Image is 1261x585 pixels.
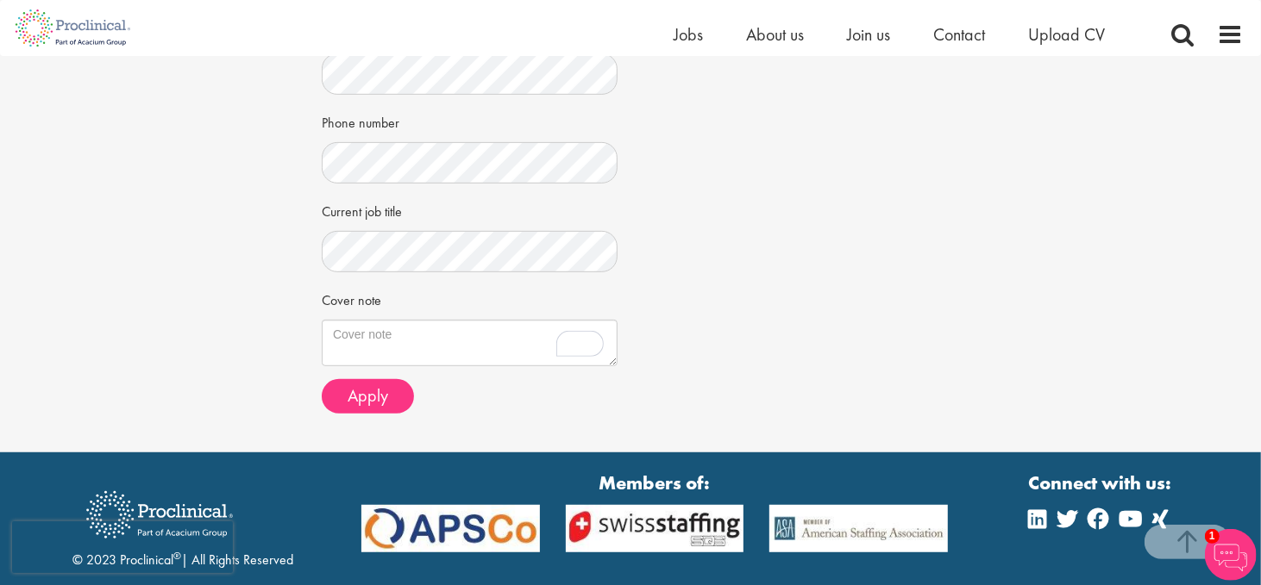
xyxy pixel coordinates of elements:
img: APSCo [348,505,553,552]
span: 1 [1205,529,1220,544]
label: Cover note [322,285,381,311]
a: Jobs [674,23,703,46]
a: About us [746,23,804,46]
div: © 2023 Proclinical | All Rights Reserved [73,478,294,570]
img: Chatbot [1205,529,1257,581]
img: APSCo [553,505,757,552]
span: Apply [348,384,388,407]
strong: Members of: [361,470,948,496]
textarea: To enrich screen reader interactions, please activate Accessibility in Grammarly extension settings [322,320,618,366]
a: Upload CV [1028,23,1105,46]
a: Join us [847,23,890,46]
label: Phone number [322,108,399,134]
button: Apply [322,379,414,414]
img: APSCo [756,505,961,552]
strong: Connect with us: [1029,470,1176,496]
iframe: reCAPTCHA [12,521,233,573]
label: Current job title [322,196,402,222]
img: Proclinical Recruitment [73,479,246,551]
a: Contact [933,23,985,46]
